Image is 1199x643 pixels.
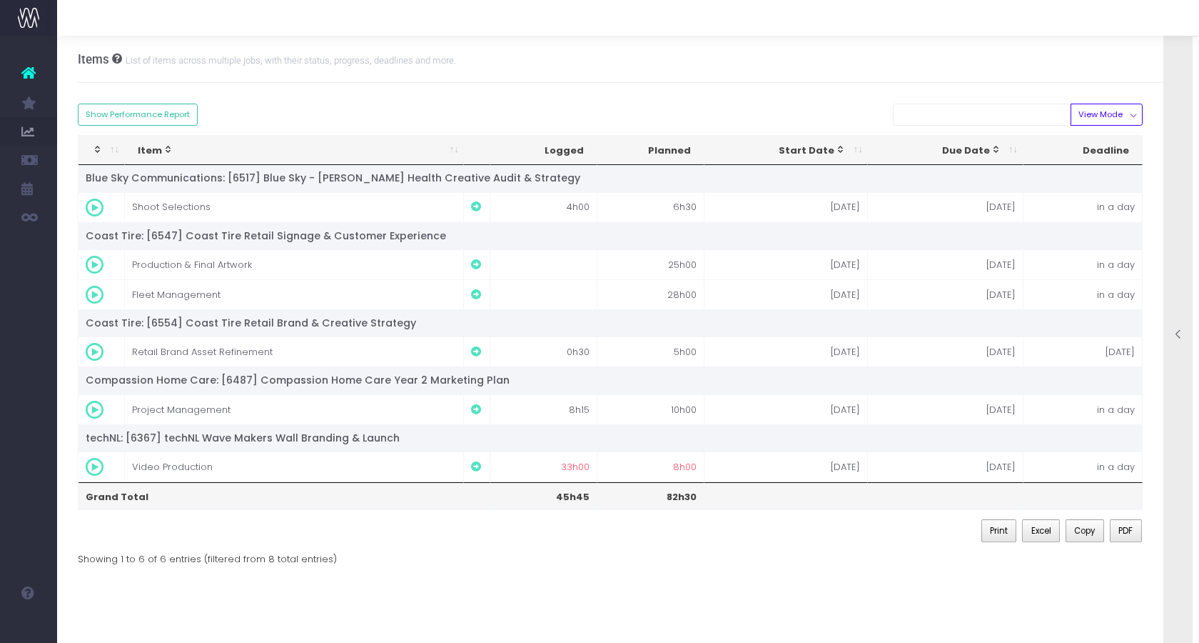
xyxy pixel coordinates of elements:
[79,165,1143,191] td: Blue Sky Communications: [6517] Blue Sky - [PERSON_NAME] Health Creative Audit & Strategy
[1023,249,1143,279] td: in a day
[561,460,590,474] span: 33h00
[704,394,868,424] td: [DATE]
[125,452,465,482] td: Video Production
[490,482,597,509] th: 45h45
[1023,136,1143,166] th: Deadline
[1071,104,1143,126] button: View Mode
[125,279,465,309] td: Fleet Management
[981,519,1017,542] button: Print
[868,452,1023,482] td: [DATE]
[1066,519,1104,542] button: Copy
[597,482,704,509] th: 82h30
[138,144,442,158] div: Item
[490,136,597,166] th: Logged
[868,249,1023,279] td: [DATE]
[1074,524,1095,537] span: Copy
[868,337,1023,367] td: [DATE]
[597,337,704,367] td: 5h00
[125,249,465,279] td: Production & Final Artwork
[125,136,465,166] th: Item: activate to sort column ascending
[79,222,1143,249] td: Coast Tire: [6547] Coast Tire Retail Signage & Customer Experience
[868,279,1023,309] td: [DATE]
[1118,524,1133,537] span: PDF
[704,136,868,166] th: Start Date: activate to sort column ascending
[1023,394,1143,424] td: in a day
[704,249,868,279] td: [DATE]
[1023,337,1143,367] td: [DATE]
[704,452,868,482] td: [DATE]
[868,394,1023,424] td: [DATE]
[490,192,597,222] td: 4h00
[1110,519,1142,542] button: PDF
[78,544,337,567] div: Showing 1 to 6 of 6 entries (filtered from 8 total entries)
[125,337,465,367] td: Retail Brand Asset Refinement
[881,144,1001,158] div: Due Date
[122,52,456,66] small: List of items across multiple jobs, with their status, progress, deadlines and more.
[79,367,1143,394] td: Compassion Home Care: [6487] Compassion Home Care Year 2 Marketing Plan
[18,614,39,636] img: images/default_profile_image.png
[704,279,868,309] td: [DATE]
[1022,519,1060,542] button: Excel
[610,144,691,158] div: Planned
[704,337,868,367] td: [DATE]
[79,136,125,166] th: : activate to sort column ascending
[1023,452,1143,482] td: in a day
[704,192,868,222] td: [DATE]
[78,104,198,126] button: Show Performance Report
[490,337,597,367] td: 0h30
[868,136,1023,166] th: Due Date: activate to sort column ascending
[597,249,704,279] td: 25h00
[673,460,697,474] span: 8h00
[1023,192,1143,222] td: in a day
[490,394,597,424] td: 8h15
[79,309,1143,337] td: Coast Tire: [6554] Coast Tire Retail Brand & Creative Strategy
[125,394,465,424] td: Project Management
[1036,144,1130,158] div: Deadline
[597,279,704,309] td: 28h00
[597,192,704,222] td: 6h30
[597,136,704,166] th: Planned
[1031,524,1051,537] span: Excel
[78,52,109,66] span: Items
[125,192,465,222] td: Shoot Selections
[597,394,704,424] td: 10h00
[79,424,1143,452] td: techNL: [6367] techNL Wave Makers Wall Branding & Launch
[717,144,846,158] div: Start Date
[79,482,465,509] th: Grand Total
[990,524,1008,537] span: Print
[1023,279,1143,309] td: in a day
[868,192,1023,222] td: [DATE]
[503,144,584,158] div: Logged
